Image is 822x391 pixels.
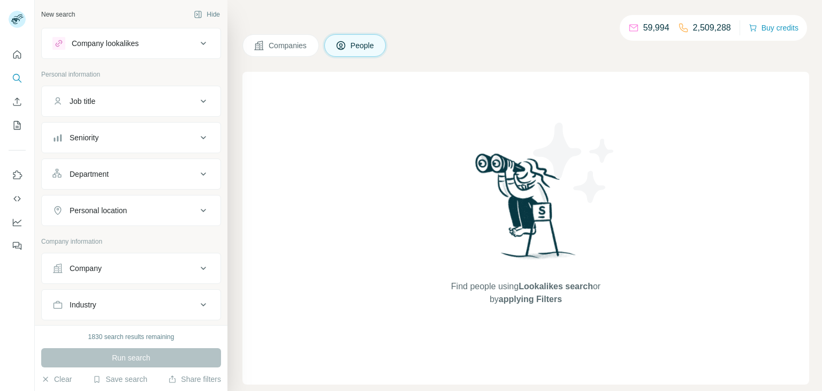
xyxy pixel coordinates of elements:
button: Job title [42,88,220,114]
span: Lookalikes search [519,282,593,291]
div: Company lookalikes [72,38,139,49]
button: Company lookalikes [42,31,220,56]
button: Use Surfe API [9,189,26,208]
button: Personal location [42,198,220,223]
h4: Search [242,13,809,28]
button: Hide [186,6,227,22]
button: Buy credits [749,20,798,35]
button: Search [9,69,26,88]
button: Use Surfe on LinkedIn [9,166,26,185]
img: Surfe Illustration - Woman searching with binoculars [470,151,582,270]
div: 1830 search results remaining [88,332,174,342]
button: Industry [42,292,220,318]
div: Personal location [70,205,127,216]
span: Companies [269,40,308,51]
button: Enrich CSV [9,92,26,111]
button: My lists [9,116,26,135]
button: Dashboard [9,213,26,232]
span: Find people using or by [440,280,611,306]
div: Job title [70,96,95,107]
p: 2,509,288 [693,21,731,34]
img: Surfe Illustration - Stars [526,115,622,211]
button: Share filters [168,374,221,385]
button: Quick start [9,45,26,64]
div: Company [70,263,102,274]
p: Company information [41,237,221,246]
button: Company [42,255,220,281]
p: 59,994 [643,21,669,34]
button: Department [42,161,220,187]
button: Clear [41,374,72,385]
button: Feedback [9,236,26,255]
button: Save search [93,374,147,385]
span: People [351,40,375,51]
div: New search [41,10,75,19]
button: Seniority [42,125,220,151]
p: Personal information [41,70,221,79]
div: Seniority [70,132,98,143]
span: applying Filters [499,295,562,304]
div: Industry [70,299,96,310]
div: Department [70,169,109,179]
